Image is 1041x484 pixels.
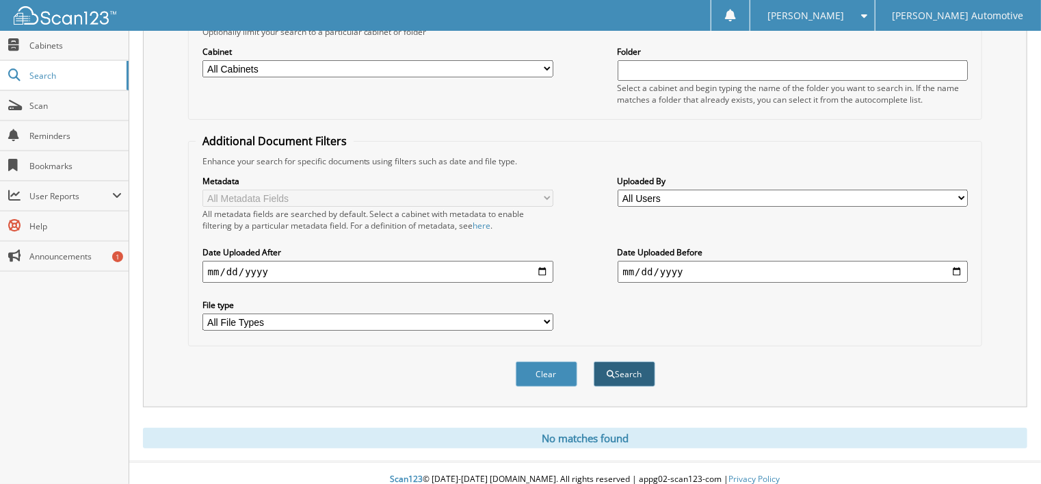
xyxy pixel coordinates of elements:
div: Optionally limit your search to a particular cabinet or folder [196,26,975,38]
span: Reminders [29,130,122,142]
button: Clear [516,361,577,387]
label: Cabinet [202,46,553,58]
a: here [473,220,491,231]
legend: Additional Document Filters [196,133,354,149]
div: Enhance your search for specific documents using filters such as date and file type. [196,155,975,167]
img: scan123-logo-white.svg [14,6,116,25]
span: Cabinets [29,40,122,51]
span: Scan [29,100,122,112]
iframe: Chat Widget [973,418,1041,484]
label: Metadata [202,175,553,187]
span: User Reports [29,190,112,202]
label: Folder [618,46,968,58]
div: No matches found [143,428,1027,448]
div: 1 [112,251,123,262]
span: [PERSON_NAME] Automotive [893,12,1024,20]
label: Date Uploaded Before [618,246,968,258]
div: Select a cabinet and begin typing the name of the folder you want to search in. If the name match... [618,82,968,105]
span: [PERSON_NAME] [767,12,844,20]
span: Bookmarks [29,160,122,172]
input: start [202,261,553,283]
span: Help [29,220,122,232]
span: Search [29,70,120,81]
input: end [618,261,968,283]
label: Uploaded By [618,175,968,187]
div: All metadata fields are searched by default. Select a cabinet with metadata to enable filtering b... [202,208,553,231]
span: Announcements [29,251,122,262]
button: Search [594,361,655,387]
label: File type [202,299,553,311]
label: Date Uploaded After [202,246,553,258]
